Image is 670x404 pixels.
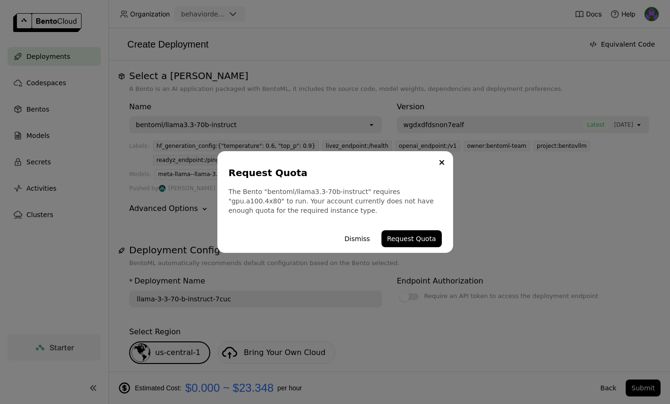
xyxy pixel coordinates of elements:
[229,187,442,215] div: The Bento "bentoml/llama3.3-70b-instruct" requires "gpu.a100.4x80" to run. Your account currently...
[217,151,453,253] div: dialog
[381,230,442,247] button: Request Quota
[339,230,376,247] button: Dismiss
[229,166,438,179] div: Request Quota
[436,157,447,168] button: Close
